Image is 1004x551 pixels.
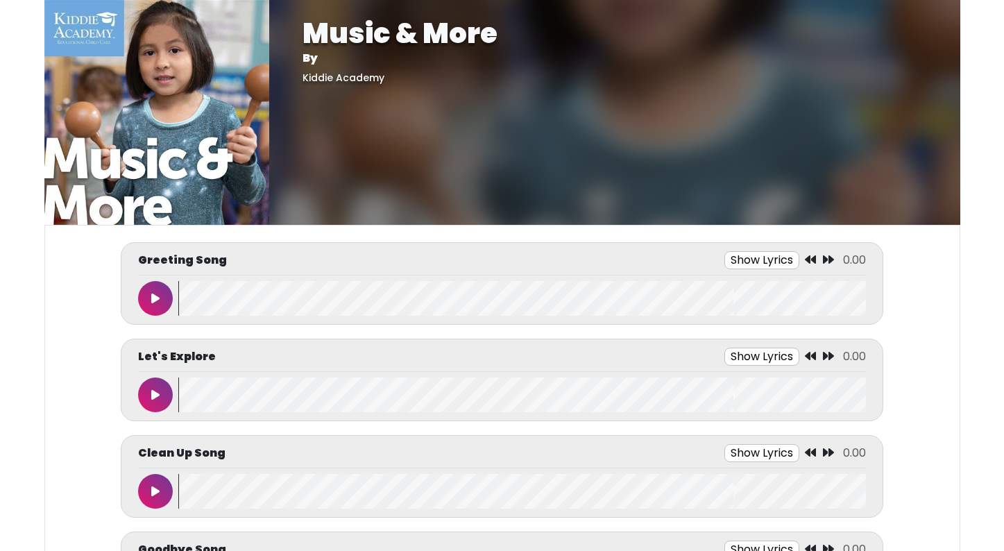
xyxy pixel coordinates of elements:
[843,348,866,364] span: 0.00
[138,252,227,269] p: Greeting Song
[303,72,927,84] h5: Kiddie Academy
[843,252,866,268] span: 0.00
[843,445,866,461] span: 0.00
[724,348,799,366] button: Show Lyrics
[138,445,226,461] p: Clean Up Song
[724,444,799,462] button: Show Lyrics
[303,17,927,50] h1: Music & More
[724,251,799,269] button: Show Lyrics
[303,50,927,67] p: By
[138,348,216,365] p: Let's Explore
